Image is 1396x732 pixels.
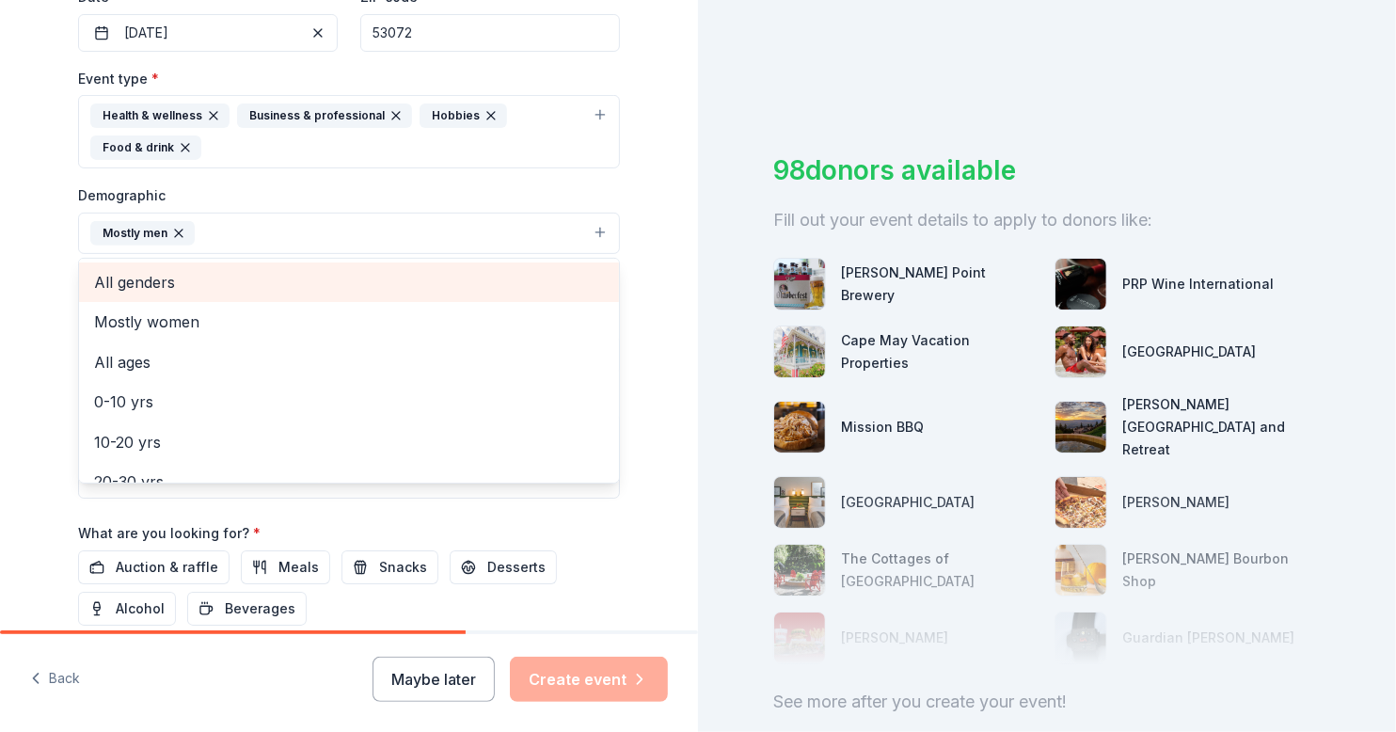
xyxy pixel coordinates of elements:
[94,270,604,294] span: All genders
[94,310,604,334] span: Mostly women
[94,350,604,374] span: All ages
[90,221,195,246] div: Mostly men
[78,213,620,254] button: Mostly men
[94,390,604,414] span: 0-10 yrs
[78,258,620,484] div: Mostly men
[94,469,604,494] span: 20-30 yrs
[94,430,604,454] span: 10-20 yrs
